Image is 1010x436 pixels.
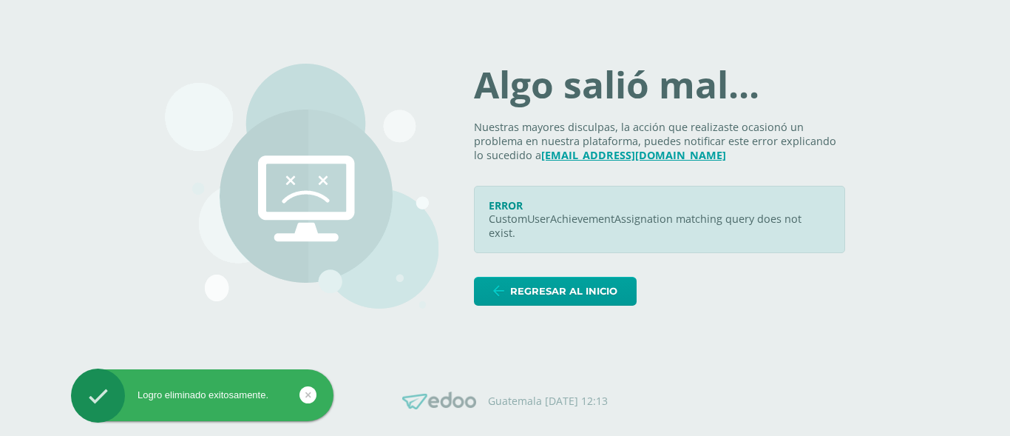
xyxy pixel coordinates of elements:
[402,392,476,410] img: Edoo
[474,277,637,306] a: Regresar al inicio
[165,64,438,309] img: 500.png
[488,395,608,408] p: Guatemala [DATE] 12:13
[489,212,830,240] p: CustomUserAchievementAssignation matching query does not exist.
[71,389,333,402] div: Logro eliminado exitosamente.
[510,278,617,305] span: Regresar al inicio
[541,148,726,162] a: [EMAIL_ADDRESS][DOMAIN_NAME]
[474,67,845,104] h1: Algo salió mal...
[474,121,845,162] p: Nuestras mayores disculpas, la acción que realizaste ocasionó un problema en nuestra plataforma, ...
[489,198,523,212] span: ERROR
